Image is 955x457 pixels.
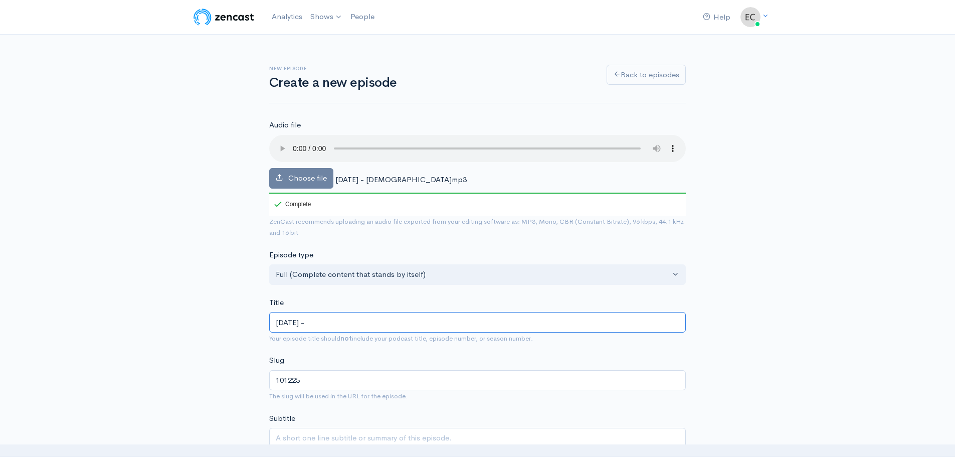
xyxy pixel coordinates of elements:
a: People [346,6,378,28]
input: What is the episode's title? [269,312,686,333]
label: Episode type [269,249,313,261]
small: Your episode title should include your podcast title, episode number, or season number. [269,334,533,343]
label: Subtitle [269,413,295,424]
strong: not [340,334,352,343]
img: ... [740,7,760,27]
img: ZenCast Logo [192,7,256,27]
h1: Create a new episode [269,76,595,90]
span: Choose file [288,173,327,183]
a: Analytics [268,6,306,28]
div: 100% [269,193,686,194]
a: Back to episodes [607,65,686,85]
span: [DATE] - [DEMOGRAPHIC_DATA]mp3 [335,175,467,184]
label: Title [269,297,284,309]
a: Help [699,7,734,28]
label: Audio file [269,119,301,131]
h6: New episode [269,66,595,71]
div: Full (Complete content that stands by itself) [276,269,670,280]
div: Complete [274,201,311,207]
div: Complete [269,193,313,216]
small: ZenCast recommends uploading an audio file exported from your editing software as: MP3, Mono, CBR... [269,217,684,237]
label: Slug [269,355,284,366]
input: title-of-episode [269,370,686,391]
button: Full (Complete content that stands by itself) [269,264,686,285]
small: The slug will be used in the URL for the episode. [269,392,408,400]
a: Shows [306,6,346,28]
